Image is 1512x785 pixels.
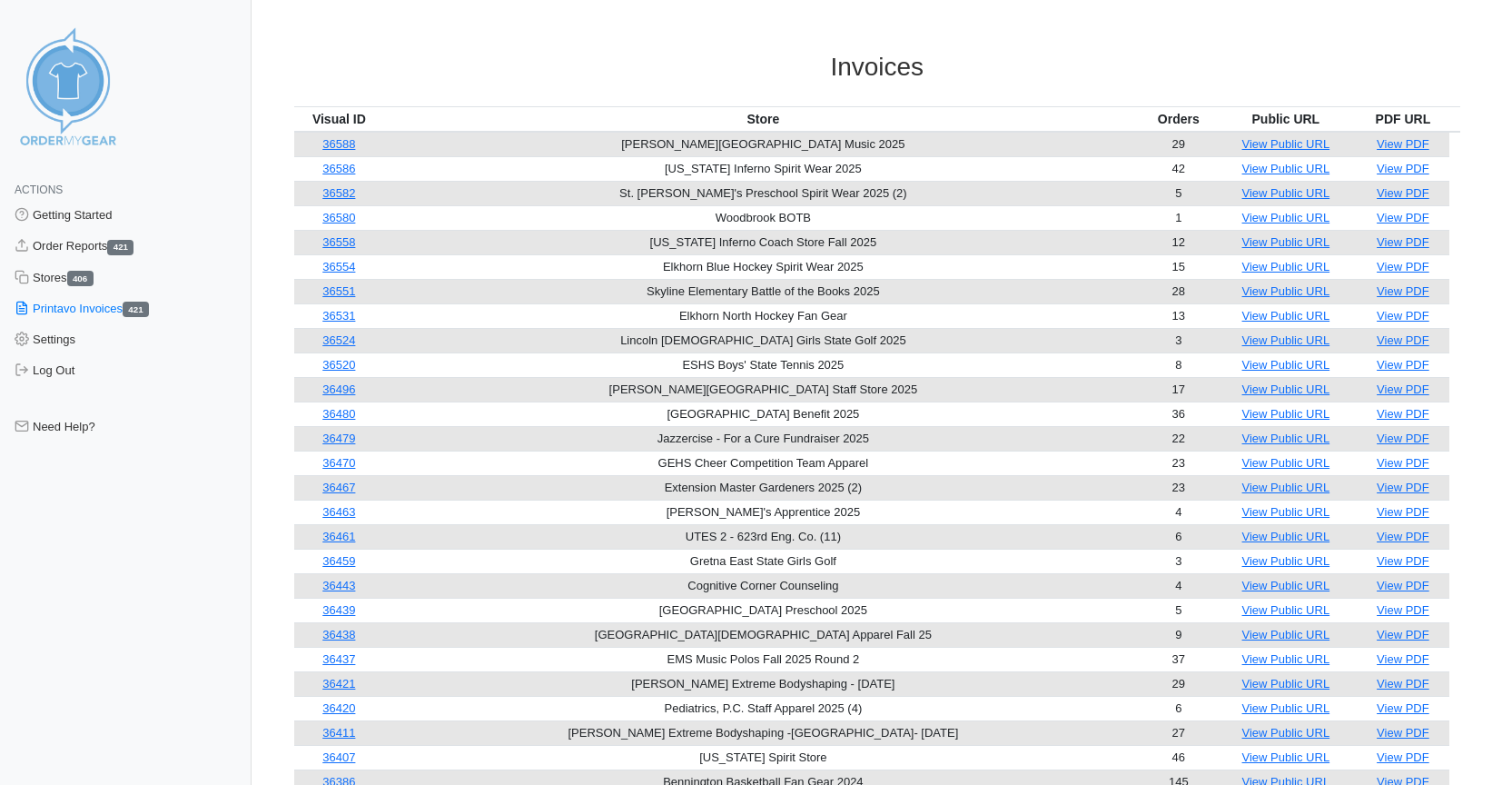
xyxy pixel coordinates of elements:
[1242,530,1330,543] a: View Public URL
[322,456,355,470] a: 36470
[384,696,1141,720] td: Pediatrics, P.C. Staff Apparel 2025 (4)
[322,652,355,666] a: 36437
[1142,303,1215,328] td: 13
[1242,235,1330,249] a: View Public URL
[384,132,1141,157] td: [PERSON_NAME][GEOGRAPHIC_DATA] Music 2025
[1377,579,1429,592] a: View PDF
[1377,407,1429,421] a: View PDF
[1142,500,1215,524] td: 4
[322,260,355,273] a: 36554
[322,235,355,249] a: 36558
[1142,279,1215,303] td: 28
[1142,106,1215,132] th: Orders
[1242,652,1330,666] a: View Public URL
[1142,647,1215,671] td: 37
[322,383,355,396] a: 36496
[1242,456,1330,470] a: View Public URL
[322,137,355,151] a: 36588
[1242,701,1330,715] a: View Public URL
[67,271,94,286] span: 406
[1142,549,1215,573] td: 3
[1377,333,1429,347] a: View PDF
[384,622,1141,647] td: [GEOGRAPHIC_DATA][DEMOGRAPHIC_DATA] Apparel Fall 25
[322,579,355,592] a: 36443
[322,309,355,323] a: 36531
[1377,677,1429,691] a: View PDF
[1377,260,1429,273] a: View PDF
[1377,137,1429,151] a: View PDF
[1377,211,1429,224] a: View PDF
[1242,505,1330,519] a: View Public URL
[384,745,1141,770] td: [US_STATE] Spirit Store
[1242,186,1330,200] a: View Public URL
[384,106,1141,132] th: Store
[1242,383,1330,396] a: View Public URL
[1242,750,1330,764] a: View Public URL
[384,377,1141,402] td: [PERSON_NAME][GEOGRAPHIC_DATA] Staff Store 2025
[1242,260,1330,273] a: View Public URL
[322,333,355,347] a: 36524
[1377,628,1429,641] a: View PDF
[1242,162,1330,175] a: View Public URL
[1377,383,1429,396] a: View PDF
[384,426,1141,451] td: Jazzercise - For a Cure Fundraiser 2025
[322,481,355,494] a: 36467
[384,598,1141,622] td: [GEOGRAPHIC_DATA] Preschool 2025
[1142,475,1215,500] td: 23
[384,720,1141,745] td: [PERSON_NAME] Extreme Bodyshaping -[GEOGRAPHIC_DATA]- [DATE]
[1242,358,1330,372] a: View Public URL
[1142,205,1215,230] td: 1
[1242,211,1330,224] a: View Public URL
[322,628,355,641] a: 36438
[1142,377,1215,402] td: 17
[1377,603,1429,617] a: View PDF
[1142,254,1215,279] td: 15
[384,328,1141,353] td: Lincoln [DEMOGRAPHIC_DATA] Girls State Golf 2025
[384,279,1141,303] td: Skyline Elementary Battle of the Books 2025
[1377,554,1429,568] a: View PDF
[322,407,355,421] a: 36480
[1242,628,1330,641] a: View Public URL
[1377,530,1429,543] a: View PDF
[322,603,355,617] a: 36439
[1242,579,1330,592] a: View Public URL
[1377,481,1429,494] a: View PDF
[1142,671,1215,696] td: 29
[1242,137,1330,151] a: View Public URL
[1142,451,1215,475] td: 23
[1142,573,1215,598] td: 4
[1142,353,1215,377] td: 8
[384,573,1141,598] td: Cognitive Corner Counseling
[322,726,355,740] a: 36411
[1357,106,1449,132] th: PDF URL
[1377,309,1429,323] a: View PDF
[384,353,1141,377] td: ESHS Boys' State Tennis 2025
[1142,720,1215,745] td: 27
[322,505,355,519] a: 36463
[1142,328,1215,353] td: 3
[384,500,1141,524] td: [PERSON_NAME]'s Apprentice 2025
[1242,407,1330,421] a: View Public URL
[1242,677,1330,691] a: View Public URL
[1242,284,1330,298] a: View Public URL
[1377,235,1429,249] a: View PDF
[384,524,1141,549] td: UTES 2 - 623rd Eng. Co. (11)
[1242,432,1330,445] a: View Public URL
[322,432,355,445] a: 36479
[384,156,1141,181] td: [US_STATE] Inferno Spirit Wear 2025
[1377,505,1429,519] a: View PDF
[1142,598,1215,622] td: 5
[294,106,385,132] th: Visual ID
[1142,230,1215,254] td: 12
[1377,432,1429,445] a: View PDF
[123,302,149,317] span: 421
[1142,132,1215,157] td: 29
[322,750,355,764] a: 36407
[1242,481,1330,494] a: View Public URL
[322,701,355,715] a: 36420
[1142,156,1215,181] td: 42
[384,451,1141,475] td: GEHS Cheer Competition Team Apparel
[1142,622,1215,647] td: 9
[384,549,1141,573] td: Gretna East State Girls Golf
[384,671,1141,696] td: [PERSON_NAME] Extreme Bodyshaping - [DATE]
